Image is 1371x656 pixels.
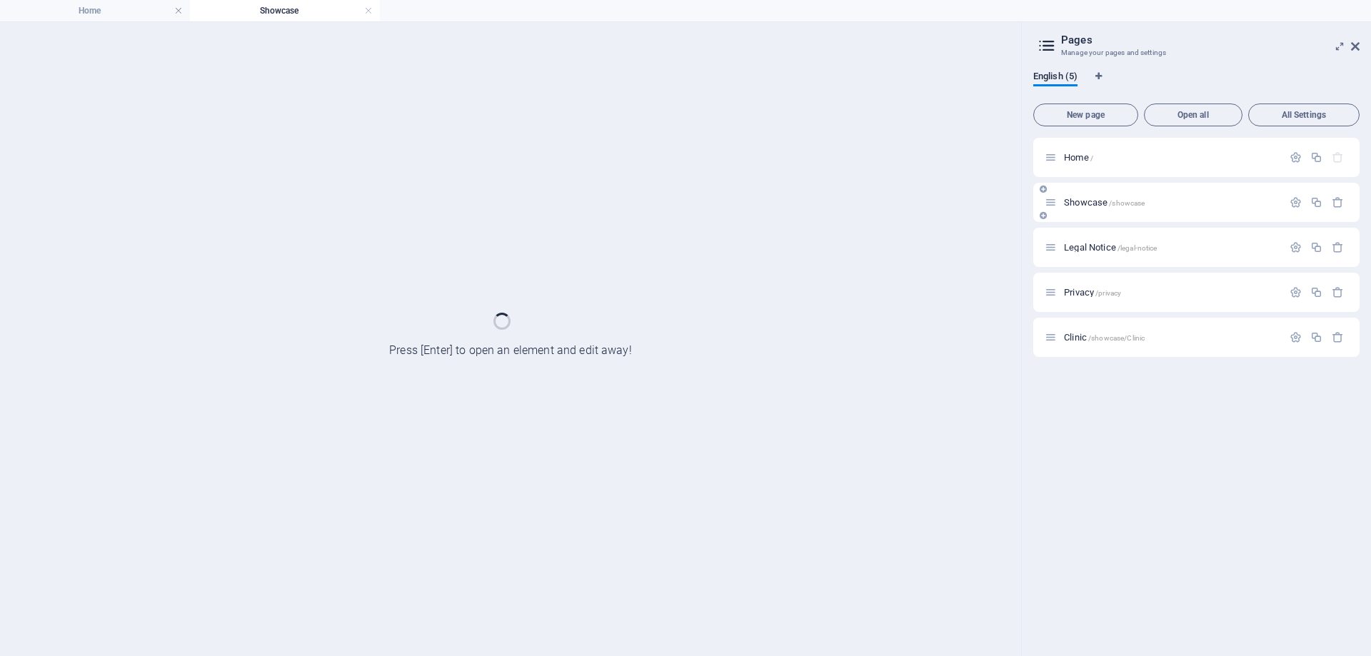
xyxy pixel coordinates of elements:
div: Showcase/showcase [1060,198,1282,207]
button: New page [1033,104,1138,126]
span: English (5) [1033,68,1078,88]
div: Settings [1290,196,1302,208]
span: /privacy [1095,289,1121,297]
div: Settings [1290,286,1302,298]
h2: Pages [1061,34,1360,46]
div: Settings [1290,331,1302,343]
div: Clinic/showcase/Clinic [1060,333,1282,342]
div: Remove [1332,241,1344,253]
span: Open all [1150,111,1236,119]
div: Home/ [1060,153,1282,162]
div: The startpage cannot be deleted [1332,151,1344,163]
div: Privacy/privacy [1060,288,1282,297]
div: Duplicate [1310,331,1322,343]
span: Click to open page [1064,152,1093,163]
div: Remove [1332,196,1344,208]
h4: Showcase [190,3,380,19]
div: Language Tabs [1033,71,1360,98]
span: Click to open page [1064,332,1145,343]
span: Click to open page [1064,197,1145,208]
span: New page [1040,111,1132,119]
div: Legal Notice/legal-notice [1060,243,1282,252]
span: /showcase/Clinic [1088,334,1145,342]
h3: Manage your pages and settings [1061,46,1331,59]
div: Duplicate [1310,196,1322,208]
button: All Settings [1248,104,1360,126]
div: Remove [1332,286,1344,298]
div: Settings [1290,241,1302,253]
span: All Settings [1255,111,1353,119]
span: Legal Notice [1064,242,1157,253]
span: /showcase [1109,199,1145,207]
button: Open all [1144,104,1242,126]
div: Remove [1332,331,1344,343]
div: Duplicate [1310,241,1322,253]
div: Duplicate [1310,151,1322,163]
span: / [1090,154,1093,162]
div: Duplicate [1310,286,1322,298]
div: Settings [1290,151,1302,163]
span: Click to open page [1064,287,1121,298]
span: /legal-notice [1118,244,1157,252]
